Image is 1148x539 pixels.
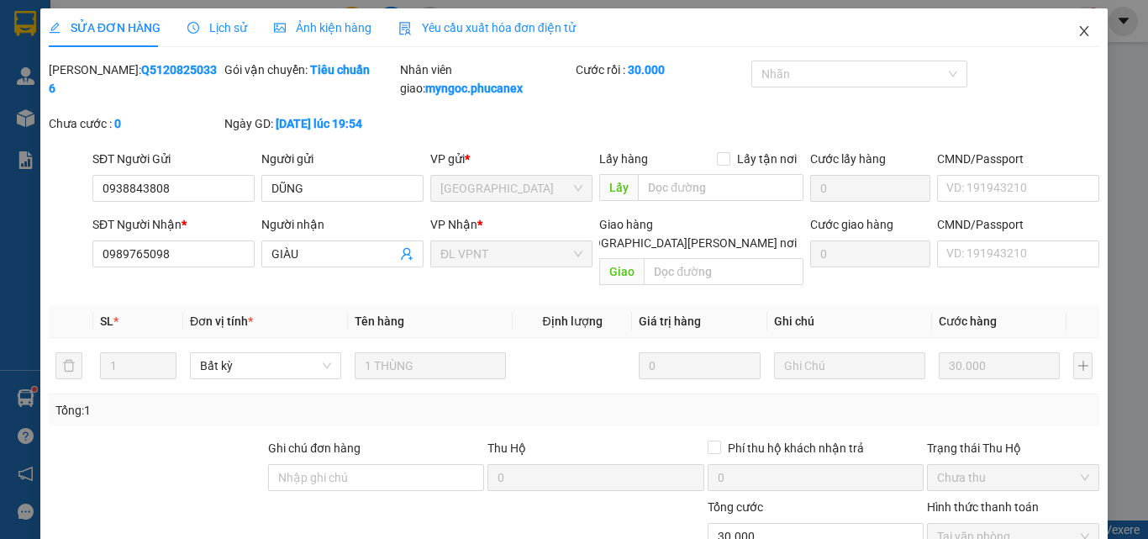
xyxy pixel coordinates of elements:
span: Giao [599,258,644,285]
div: Nhân viên giao: [400,61,572,98]
div: Trạng thái Thu Hộ [927,439,1099,457]
span: Thu Hộ [487,441,526,455]
span: Tổng cước [708,500,763,514]
th: Ghi chú [767,305,932,338]
span: Lấy tận nơi [730,150,803,168]
input: Cước giao hàng [810,240,930,267]
span: Tên hàng [355,314,404,328]
b: 0 [114,117,121,130]
input: Dọc đường [638,174,803,201]
span: user-add [400,247,413,261]
div: Người nhận [261,215,424,234]
span: SL [100,314,113,328]
div: CMND/Passport [937,150,1099,168]
span: Lấy hàng [599,152,648,166]
span: Giá trị hàng [639,314,701,328]
input: Cước lấy hàng [810,175,930,202]
button: plus [1073,352,1093,379]
div: CMND/Passport [937,215,1099,234]
input: Dọc đường [644,258,803,285]
span: [GEOGRAPHIC_DATA][PERSON_NAME] nơi [567,234,803,252]
span: Ảnh kiện hàng [274,21,371,34]
span: picture [274,22,286,34]
span: ĐL VPNT [440,241,582,267]
b: 30.000 [628,63,665,77]
span: ĐL Quận 5 [440,176,582,201]
span: Chưa thu [937,465,1089,490]
span: Đơn vị tính [190,314,253,328]
input: Ghi Chú [774,352,925,379]
b: myngoc.phucanex [425,82,523,95]
b: [DATE] lúc 19:54 [276,117,362,130]
span: SỬA ĐƠN HÀNG [49,21,161,34]
label: Cước lấy hàng [810,152,886,166]
span: Yêu cầu xuất hóa đơn điện tử [398,21,576,34]
span: Cước hàng [939,314,997,328]
button: Close [1061,8,1108,55]
input: 0 [639,352,760,379]
div: Cước rồi : [576,61,748,79]
b: Tiêu chuẩn [310,63,370,77]
div: Chưa cước : [49,114,221,133]
span: Bất kỳ [200,353,331,378]
span: clock-circle [187,22,199,34]
span: Lấy [599,174,638,201]
input: 0 [939,352,1060,379]
img: icon [398,22,412,35]
div: [PERSON_NAME]: [49,61,221,98]
div: VP gửi [430,150,592,168]
span: Phí thu hộ khách nhận trả [721,439,871,457]
span: edit [49,22,61,34]
input: Ghi chú đơn hàng [268,464,484,491]
div: SĐT Người Gửi [92,150,255,168]
label: Cước giao hàng [810,218,893,231]
input: VD: Bàn, Ghế [355,352,506,379]
span: Giao hàng [599,218,653,231]
div: Tổng: 1 [55,401,445,420]
label: Hình thức thanh toán [927,500,1039,514]
div: Gói vận chuyển: [224,61,397,79]
div: SĐT Người Nhận [92,215,255,234]
span: close [1077,24,1091,38]
span: Định lượng [542,314,602,328]
div: Người gửi [261,150,424,168]
span: Lịch sử [187,21,247,34]
span: VP Nhận [430,218,477,231]
label: Ghi chú đơn hàng [268,441,361,455]
div: Ngày GD: [224,114,397,133]
button: delete [55,352,82,379]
